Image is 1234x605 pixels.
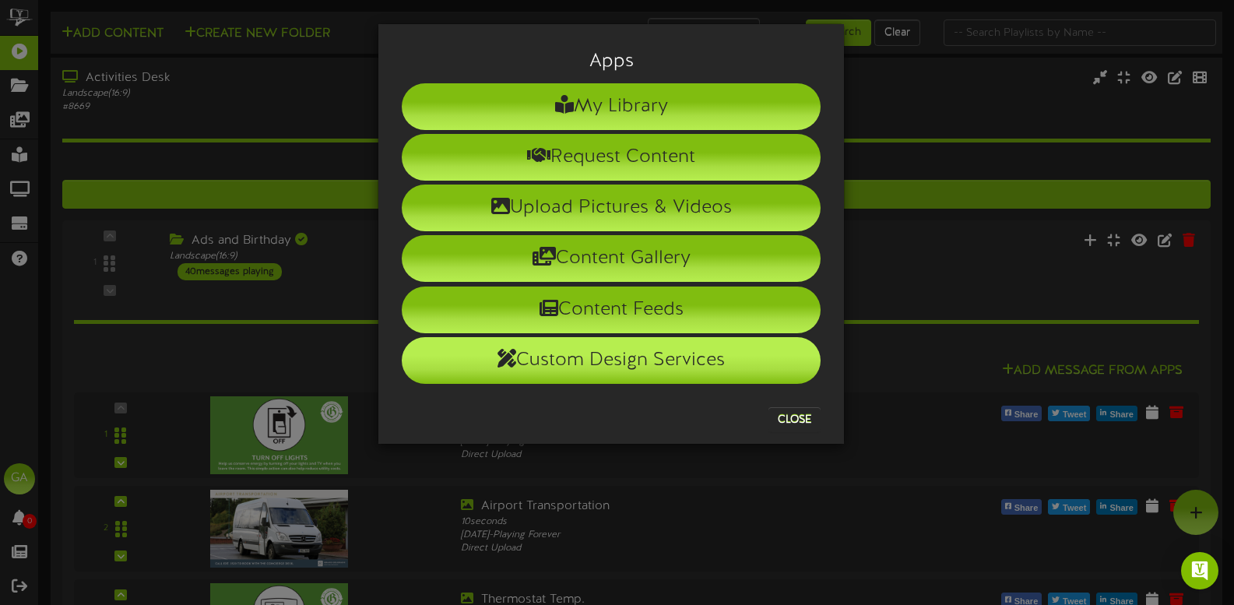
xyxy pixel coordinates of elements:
h3: Apps [402,51,821,72]
li: Content Feeds [402,287,821,333]
button: Close [768,407,821,432]
div: Open Intercom Messenger [1181,552,1218,589]
li: Content Gallery [402,235,821,282]
li: Custom Design Services [402,337,821,384]
li: Request Content [402,134,821,181]
li: Upload Pictures & Videos [402,185,821,231]
li: My Library [402,83,821,130]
